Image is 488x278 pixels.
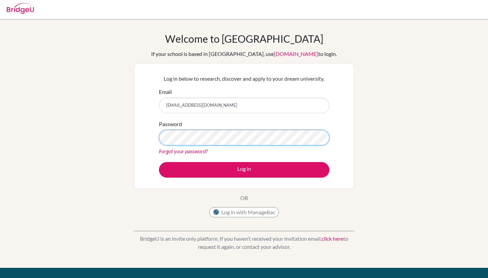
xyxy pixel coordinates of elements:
label: Password [159,120,182,128]
button: Log in with ManageBac [209,207,279,217]
a: Forgot your password? [159,148,208,154]
a: [DOMAIN_NAME] [274,51,318,57]
a: click here [322,235,343,242]
div: If your school is based in [GEOGRAPHIC_DATA], use to login. [151,50,337,58]
button: Log in [159,162,329,178]
p: BridgeU is an invite only platform. If you haven’t received your invitation email, to request it ... [134,235,354,251]
p: Log in below to research, discover and apply to your dream university. [159,75,329,83]
p: OR [240,194,248,202]
img: Bridge-U [7,3,34,14]
h1: Welcome to [GEOGRAPHIC_DATA] [165,33,323,45]
label: Email [159,88,172,96]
